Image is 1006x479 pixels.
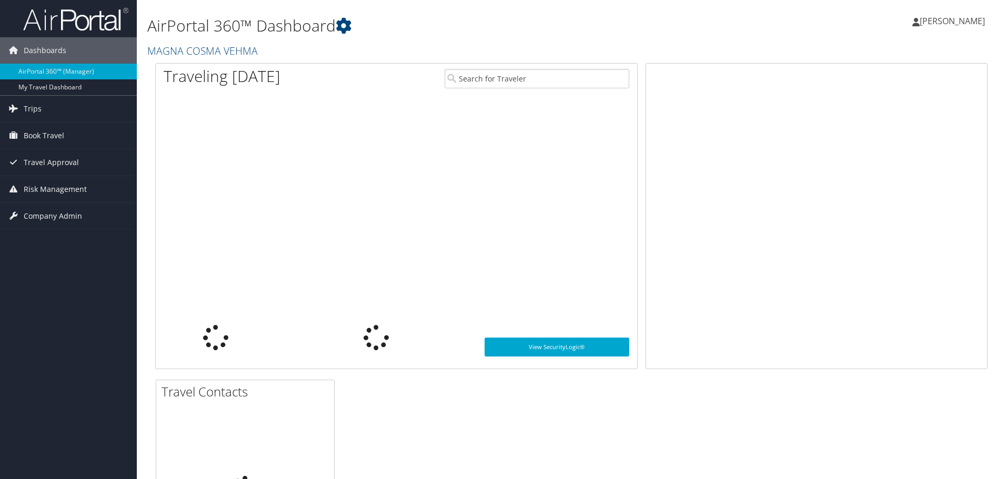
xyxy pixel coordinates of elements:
[24,149,79,176] span: Travel Approval
[445,69,629,88] input: Search for Traveler
[912,5,995,37] a: [PERSON_NAME]
[24,123,64,149] span: Book Travel
[920,15,985,27] span: [PERSON_NAME]
[485,338,629,356] a: View SecurityLogic®
[24,96,42,122] span: Trips
[23,7,128,32] img: airportal-logo.png
[147,15,713,37] h1: AirPortal 360™ Dashboard
[162,383,334,401] h2: Travel Contacts
[164,65,280,87] h1: Traveling [DATE]
[147,44,260,58] a: MAGNA COSMA VEHMA
[24,203,82,229] span: Company Admin
[24,176,87,202] span: Risk Management
[24,37,66,64] span: Dashboards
